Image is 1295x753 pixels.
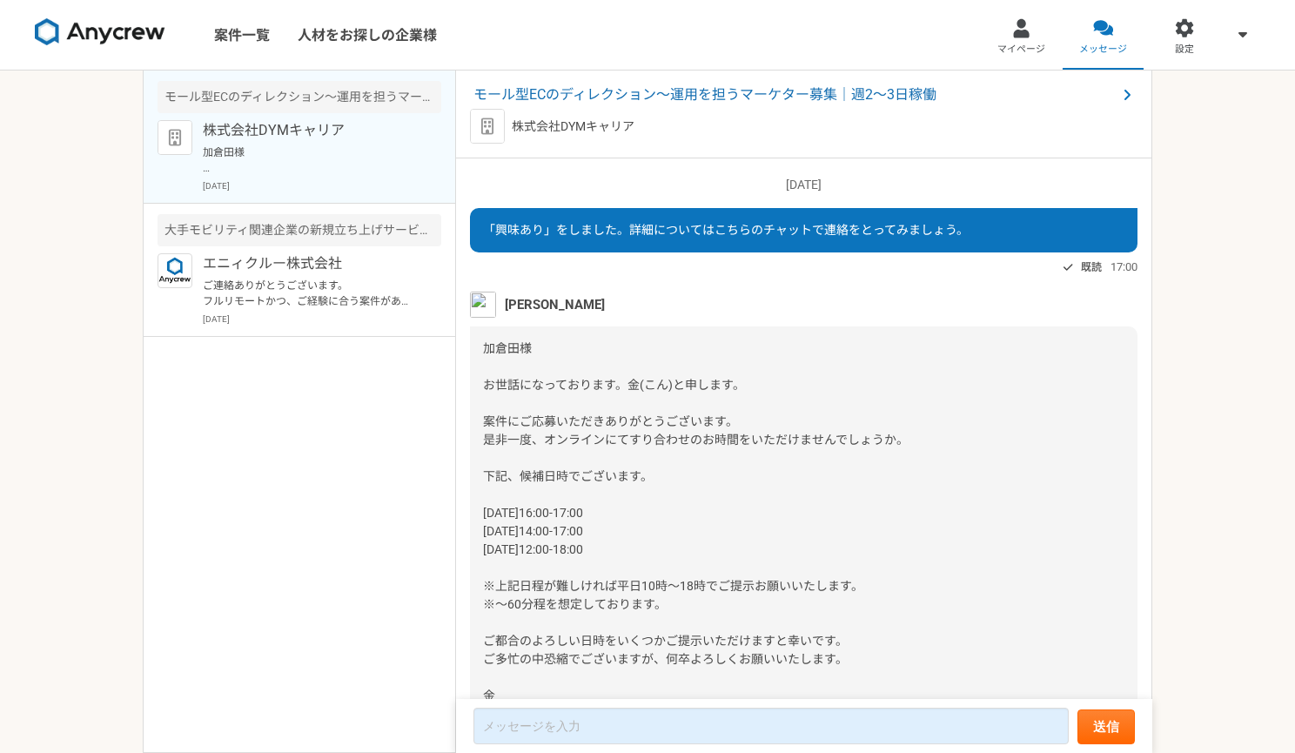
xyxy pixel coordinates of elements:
[203,145,418,176] p: 加倉田様 お世話になっております。金(こん)と申します。 案件にご応募いただきありがとうございます。 是非一度、オンラインにてすり合わせのお時間をいただけませんでしょうか。 下記、候補日時でござ...
[997,43,1045,57] span: マイページ
[1077,709,1135,744] button: 送信
[158,214,441,246] div: 大手モビリティ関連企業の新規立ち上げサービス オペレーション対応（静岡出社）
[203,313,441,326] p: [DATE]
[512,118,634,136] p: 株式会社DYMキャリア
[203,253,418,274] p: エニィクルー株式会社
[1079,43,1127,57] span: メッセージ
[203,120,418,141] p: 株式会社DYMキャリア
[35,18,165,46] img: 8DqYSo04kwAAAAASUVORK5CYII=
[158,120,192,155] img: default_org_logo-42cde973f59100197ec2c8e796e4974ac8490bb5b08a0eb061ff975e4574aa76.png
[470,176,1137,194] p: [DATE]
[203,278,418,309] p: ご連絡ありがとうございます。 フルリモートかつ、ご経験に合う案件があった際にはご相談させていただきます。 引き続きよろしくお願いいたします。
[158,253,192,288] img: logo_text_blue_01.png
[1081,257,1102,278] span: 既読
[483,341,909,703] span: 加倉田様 お世話になっております。金(こん)と申します。 案件にご応募いただきありがとうございます。 是非一度、オンラインにてすり合わせのお時間をいただけませんでしょうか。 下記、候補日時でござ...
[505,295,605,314] span: [PERSON_NAME]
[473,84,1117,105] span: モール型ECのディレクション～運用を担うマーケター募集｜週2〜3日稼働
[203,179,441,192] p: [DATE]
[158,81,441,113] div: モール型ECのディレクション～運用を担うマーケター募集｜週2〜3日稼働
[1110,259,1137,275] span: 17:00
[483,223,969,237] span: 「興味あり」をしました。詳細についてはこちらのチャットで連絡をとってみましょう。
[470,109,505,144] img: default_org_logo-42cde973f59100197ec2c8e796e4974ac8490bb5b08a0eb061ff975e4574aa76.png
[1175,43,1194,57] span: 設定
[470,292,496,318] img: unnamed.png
